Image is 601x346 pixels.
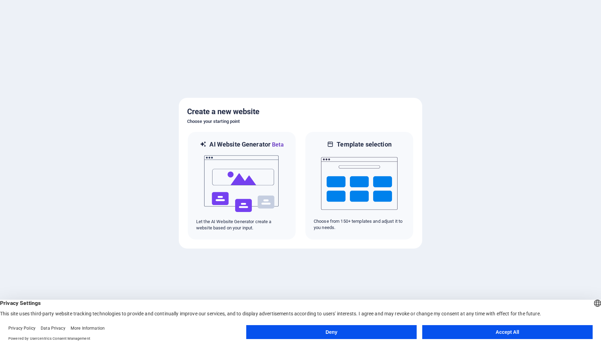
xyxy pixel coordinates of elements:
[271,141,284,148] span: Beta
[203,149,280,219] img: ai
[209,140,283,149] h6: AI Website Generator
[187,131,296,240] div: AI Website GeneratorBetaaiLet the AI Website Generator create a website based on your input.
[196,219,287,231] p: Let the AI Website Generator create a website based on your input.
[337,140,391,149] h6: Template selection
[187,117,414,126] h6: Choose your starting point
[305,131,414,240] div: Template selectionChoose from 150+ templates and adjust it to you needs.
[314,218,405,231] p: Choose from 150+ templates and adjust it to you needs.
[187,106,414,117] h5: Create a new website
